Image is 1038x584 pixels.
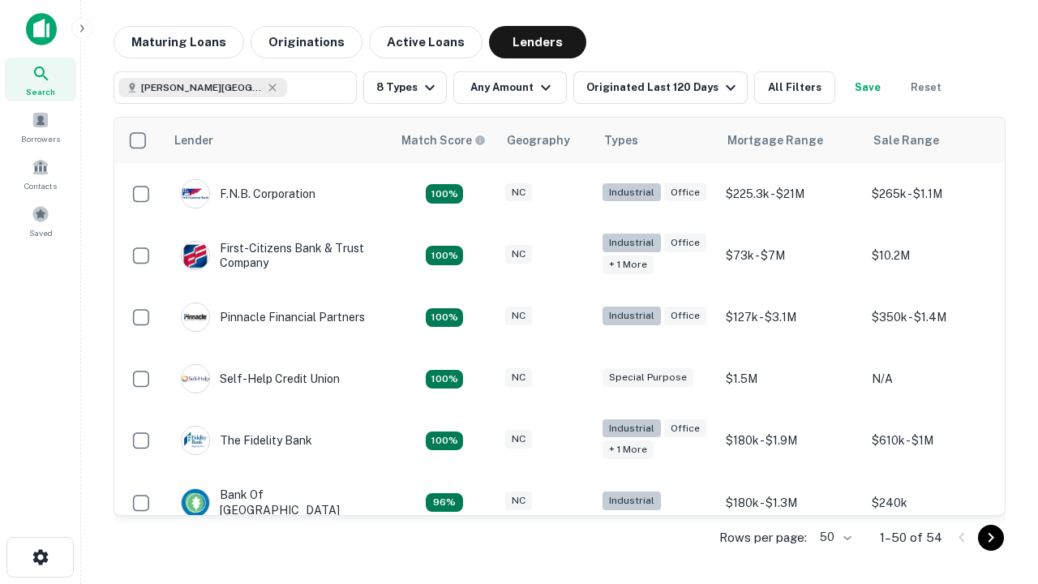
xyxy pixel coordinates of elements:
img: picture [182,427,209,454]
div: Matching Properties: 13, hasApolloMatch: undefined [426,432,463,451]
div: NC [505,245,532,264]
button: All Filters [754,71,835,104]
a: Saved [5,199,76,243]
div: 50 [813,526,854,549]
span: Search [26,85,55,98]
a: Borrowers [5,105,76,148]
div: Industrial [603,419,661,438]
button: 8 Types [363,71,447,104]
th: Lender [165,118,392,163]
p: Rows per page: [719,528,807,547]
td: $73k - $7M [718,225,864,286]
div: The Fidelity Bank [181,426,312,455]
td: $180k - $1.3M [718,471,864,533]
button: Maturing Loans [114,26,244,58]
p: 1–50 of 54 [880,528,942,547]
div: Matching Properties: 15, hasApolloMatch: undefined [426,308,463,328]
th: Capitalize uses an advanced AI algorithm to match your search with the best lender. The match sco... [392,118,497,163]
span: Borrowers [21,132,60,145]
button: Any Amount [453,71,567,104]
div: Originated Last 120 Days [586,78,740,97]
span: Saved [29,226,53,239]
img: picture [182,365,209,393]
a: Contacts [5,152,76,195]
button: Originated Last 120 Days [573,71,748,104]
button: Originations [251,26,362,58]
div: Bank Of [GEOGRAPHIC_DATA] [181,487,375,517]
div: NC [505,492,532,510]
button: Lenders [489,26,586,58]
div: Sale Range [873,131,939,150]
div: Special Purpose [603,368,693,387]
div: + 1 more [603,255,654,274]
h6: Match Score [401,131,483,149]
button: Active Loans [369,26,483,58]
div: NC [505,307,532,325]
div: Industrial [603,307,661,325]
div: NC [505,368,532,387]
th: Types [594,118,718,163]
td: $610k - $1M [864,410,1010,471]
div: Matching Properties: 11, hasApolloMatch: undefined [426,370,463,389]
div: Pinnacle Financial Partners [181,303,365,332]
td: $10.2M [864,225,1010,286]
td: $265k - $1.1M [864,163,1010,225]
img: picture [182,180,209,208]
button: Go to next page [978,525,1004,551]
td: $1.5M [718,348,864,410]
div: Industrial [603,234,661,252]
th: Sale Range [864,118,1010,163]
td: $240k [864,471,1010,533]
button: Save your search to get updates of matches that match your search criteria. [842,71,894,104]
td: $350k - $1.4M [864,286,1010,348]
td: $127k - $3.1M [718,286,864,348]
div: Office [664,419,706,438]
img: picture [182,242,209,269]
div: Capitalize uses an advanced AI algorithm to match your search with the best lender. The match sco... [401,131,486,149]
img: picture [182,489,209,517]
td: N/A [864,348,1010,410]
div: Types [604,131,638,150]
td: $180k - $1.9M [718,410,864,471]
div: Office [664,183,706,202]
img: capitalize-icon.png [26,13,57,45]
td: $225.3k - $21M [718,163,864,225]
th: Mortgage Range [718,118,864,163]
div: Geography [507,131,570,150]
div: Matching Properties: 9, hasApolloMatch: undefined [426,184,463,204]
iframe: Chat Widget [957,402,1038,480]
div: First-citizens Bank & Trust Company [181,241,375,270]
div: Industrial [603,183,661,202]
span: [PERSON_NAME][GEOGRAPHIC_DATA], [GEOGRAPHIC_DATA] [141,80,263,95]
a: Search [5,58,76,101]
img: picture [182,303,209,331]
div: NC [505,430,532,449]
button: Reset [900,71,952,104]
div: Mortgage Range [727,131,823,150]
div: F.n.b. Corporation [181,179,315,208]
span: Contacts [24,179,57,192]
div: NC [505,183,532,202]
div: Self-help Credit Union [181,364,340,393]
div: Office [664,234,706,252]
div: + 1 more [603,440,654,459]
div: Office [664,307,706,325]
div: Industrial [603,492,661,510]
th: Geography [497,118,594,163]
div: Matching Properties: 10, hasApolloMatch: undefined [426,246,463,265]
div: Matching Properties: 8, hasApolloMatch: undefined [426,493,463,513]
div: Lender [174,131,213,150]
